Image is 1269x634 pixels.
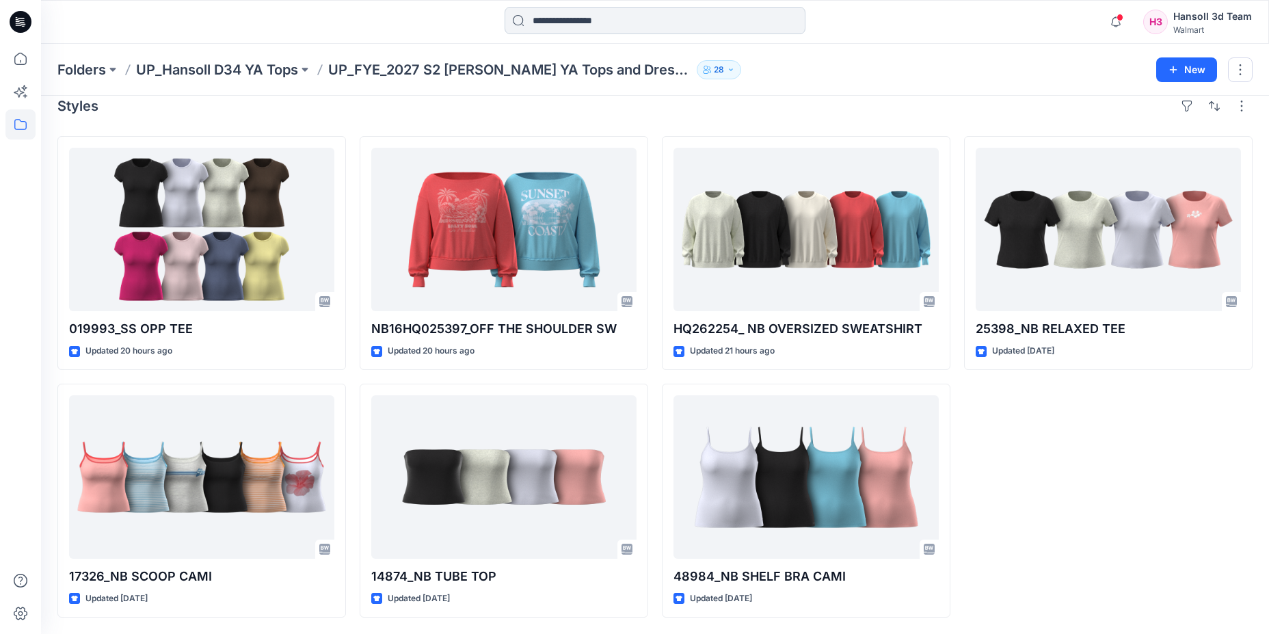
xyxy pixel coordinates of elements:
a: 25398_NB RELAXED TEE [976,148,1241,311]
div: Walmart [1173,25,1252,35]
button: New [1156,57,1217,82]
p: 25398_NB RELAXED TEE [976,319,1241,339]
a: HQ262254_ NB OVERSIZED SWEATSHIRT [673,148,939,311]
a: 14874_NB TUBE TOP [371,395,637,559]
a: 019993_SS OPP TEE [69,148,334,311]
a: NB16HQ025397_OFF THE SHOULDER SW [371,148,637,311]
a: Folders [57,60,106,79]
a: UP_Hansoll D34 YA Tops [136,60,298,79]
a: 17326_NB SCOOP CAMI [69,395,334,559]
p: Updated 21 hours ago [690,344,775,358]
p: 019993_SS OPP TEE [69,319,334,339]
div: Hansoll 3d Team [1173,8,1252,25]
a: 48984_NB SHELF BRA CAMI [673,395,939,559]
p: NB16HQ025397_OFF THE SHOULDER SW [371,319,637,339]
p: UP_FYE_2027 S2 [PERSON_NAME] YA Tops and Dresses [328,60,691,79]
p: Updated [DATE] [388,592,450,606]
p: 28 [714,62,724,77]
p: Updated [DATE] [992,344,1054,358]
p: HQ262254_ NB OVERSIZED SWEATSHIRT [673,319,939,339]
p: 14874_NB TUBE TOP [371,567,637,586]
h4: Styles [57,98,98,114]
div: H3 [1143,10,1168,34]
p: Updated 20 hours ago [388,344,475,358]
p: 48984_NB SHELF BRA CAMI [673,567,939,586]
p: Updated [DATE] [690,592,752,606]
p: Updated 20 hours ago [85,344,172,358]
p: Updated [DATE] [85,592,148,606]
button: 28 [697,60,741,79]
p: 17326_NB SCOOP CAMI [69,567,334,586]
